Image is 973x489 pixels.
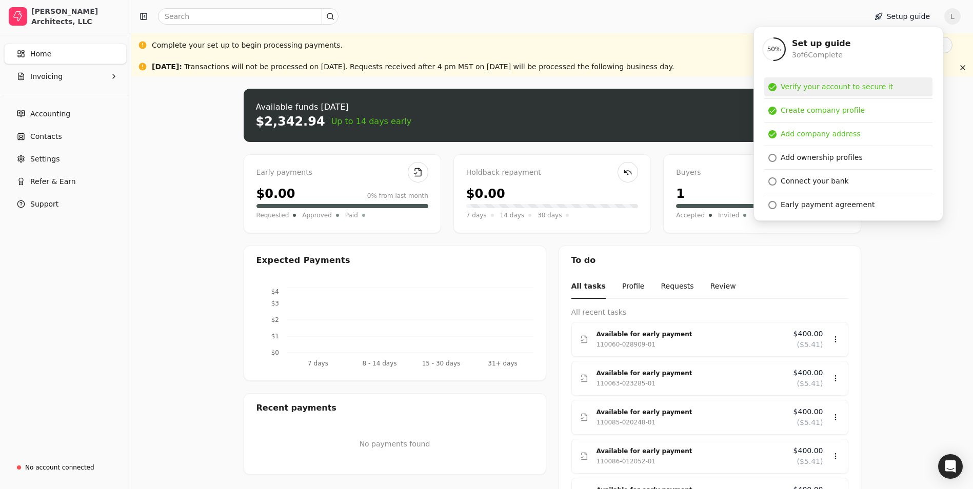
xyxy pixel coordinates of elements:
div: Available for early payment [597,407,785,417]
span: ($5.41) [797,456,823,467]
div: Available for early payment [597,329,785,339]
button: Invoicing [4,66,127,87]
span: Accounting [30,109,70,119]
div: Connect your bank [781,176,849,187]
div: Set up guide [792,37,851,50]
div: 1 [676,185,685,203]
div: Available funds [DATE] [256,101,412,113]
div: Expected Payments [256,254,350,267]
div: $0.00 [466,185,505,203]
a: Settings [4,149,127,169]
div: Add company address [781,129,861,139]
div: 0% from last month [367,191,428,200]
div: Available for early payment [597,368,785,378]
span: Invited [718,210,739,220]
input: Search [158,8,339,25]
span: $400.00 [793,329,823,339]
span: ($5.41) [797,417,823,428]
div: Setup guide [753,27,943,221]
button: Setup guide [866,8,938,25]
button: Support [4,194,127,214]
div: Add ownership profiles [781,152,863,163]
tspan: 15 - 30 days [422,360,460,367]
tspan: 7 days [308,360,328,367]
span: Requested [256,210,289,220]
tspan: $3 [271,300,279,307]
span: Settings [30,154,59,165]
button: Review [710,275,736,299]
span: Refer & Earn [30,176,76,187]
div: 110085-020248-01 [597,417,656,427]
button: Refer & Earn [4,171,127,192]
div: 110086-012052-01 [597,456,656,466]
a: No account connected [4,458,127,477]
div: No account connected [25,463,94,472]
div: 110060-028909-01 [597,339,656,350]
a: Home [4,44,127,64]
span: Up to 14 days early [331,115,412,128]
a: Accounting [4,104,127,124]
div: Transactions will not be processed on [DATE]. Requests received after 4 pm MST on [DATE] will be ... [152,62,674,72]
div: Early payments [256,167,428,178]
tspan: 31+ days [488,360,517,367]
div: $0.00 [256,185,295,203]
button: Requests [661,275,693,299]
span: Home [30,49,51,59]
div: Holdback repayment [466,167,638,178]
span: $400.00 [793,445,823,456]
tspan: 8 - 14 days [362,360,396,367]
span: Contacts [30,131,62,142]
div: Early payment agreement [781,199,875,210]
span: 14 days [500,210,524,220]
div: Open Intercom Messenger [938,454,963,479]
span: 50 % [767,45,781,54]
tspan: $4 [271,288,279,295]
div: 3 of 6 Complete [792,50,851,60]
div: Create company profile [781,105,865,116]
div: Buyers [676,167,848,178]
tspan: $1 [271,333,279,340]
div: Recent payments [244,394,546,422]
div: 110063-023285-01 [597,378,656,389]
span: Accepted [676,210,705,220]
div: To do [559,246,861,275]
span: 7 days [466,210,487,220]
span: 30 days [538,210,562,220]
span: Paid [345,210,358,220]
span: ($5.41) [797,378,823,389]
span: Approved [302,210,332,220]
button: L [944,8,961,25]
div: Verify your account to secure it [781,81,893,92]
span: $400.00 [793,368,823,378]
div: All recent tasks [571,307,848,318]
div: $2,342.94 [256,113,325,130]
div: Available for early payment [597,446,785,456]
div: [PERSON_NAME] Architects, LLC [31,6,122,27]
button: Profile [622,275,645,299]
span: ($5.41) [797,339,823,350]
tspan: $0 [271,349,279,356]
div: Complete your set up to begin processing payments. [152,40,343,51]
p: No payments found [256,439,533,450]
a: Contacts [4,126,127,147]
span: [DATE] : [152,63,182,71]
button: All tasks [571,275,606,299]
span: Support [30,199,58,210]
span: $400.00 [793,406,823,417]
span: Invoicing [30,71,63,82]
tspan: $2 [271,316,279,323]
